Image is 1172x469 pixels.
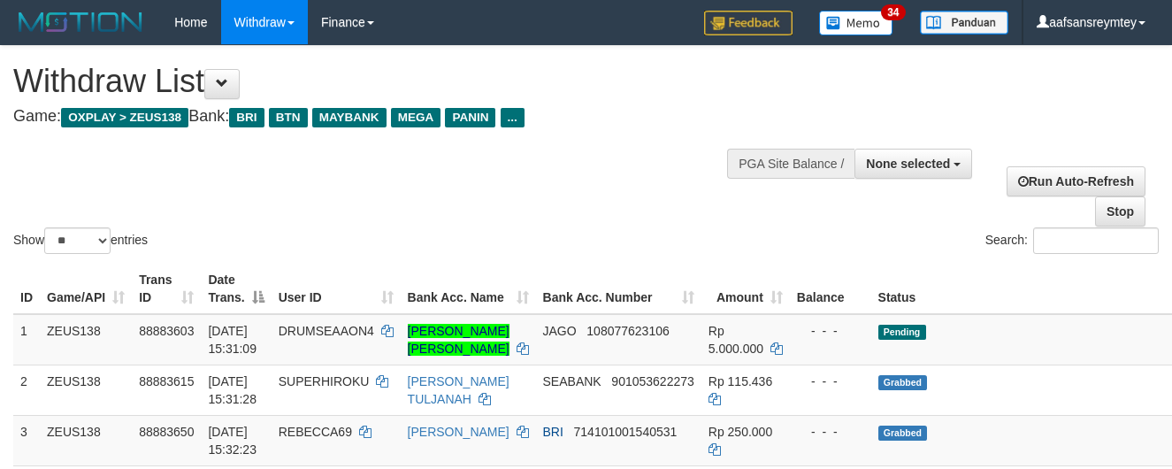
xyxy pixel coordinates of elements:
td: ZEUS138 [40,365,132,415]
th: ID [13,264,40,314]
th: Bank Acc. Number: activate to sort column ascending [536,264,701,314]
a: [PERSON_NAME] [PERSON_NAME] [408,324,509,356]
span: MEGA [391,108,441,127]
img: Button%20Memo.svg [819,11,893,35]
span: DRUMSEAAON4 [279,324,374,338]
h4: Game: Bank: [13,108,763,126]
th: Amount: activate to sort column ascending [701,264,790,314]
td: 1 [13,314,40,365]
span: 88883615 [139,374,194,388]
span: OXPLAY > ZEUS138 [61,108,188,127]
span: BTN [269,108,308,127]
span: Rp 250.000 [709,425,772,439]
div: - - - [797,322,864,340]
span: 34 [881,4,905,20]
span: 88883603 [139,324,194,338]
select: Showentries [44,227,111,254]
span: SEABANK [543,374,601,388]
a: Run Auto-Refresh [1007,166,1145,196]
th: Date Trans.: activate to sort column descending [201,264,271,314]
td: 2 [13,365,40,415]
span: BRI [229,108,264,127]
img: Feedback.jpg [704,11,793,35]
button: None selected [854,149,972,179]
span: Rp 5.000.000 [709,324,763,356]
th: Balance [790,264,871,314]
span: Rp 115.436 [709,374,772,388]
td: 3 [13,415,40,465]
span: Copy 714101001540531 to clipboard [574,425,678,439]
span: REBECCA69 [279,425,352,439]
label: Show entries [13,227,148,254]
span: [DATE] 15:32:23 [208,425,257,457]
span: BRI [543,425,563,439]
span: 88883650 [139,425,194,439]
span: Grabbed [878,426,928,441]
td: ZEUS138 [40,314,132,365]
span: PANIN [445,108,495,127]
span: [DATE] 15:31:28 [208,374,257,406]
span: [DATE] 15:31:09 [208,324,257,356]
span: ... [501,108,525,127]
span: Pending [878,325,926,340]
span: MAYBANK [312,108,387,127]
img: MOTION_logo.png [13,9,148,35]
span: Grabbed [878,375,928,390]
div: - - - [797,373,864,390]
th: Bank Acc. Name: activate to sort column ascending [401,264,536,314]
span: Copy 901053622273 to clipboard [611,374,693,388]
td: ZEUS138 [40,415,132,465]
a: Stop [1095,196,1145,227]
th: User ID: activate to sort column ascending [272,264,401,314]
span: SUPERHIROKU [279,374,370,388]
div: PGA Site Balance / [727,149,854,179]
div: - - - [797,423,864,441]
span: Copy 108077623106 to clipboard [586,324,669,338]
h1: Withdraw List [13,64,763,99]
th: Trans ID: activate to sort column ascending [132,264,201,314]
th: Game/API: activate to sort column ascending [40,264,132,314]
a: [PERSON_NAME] [408,425,509,439]
img: panduan.png [920,11,1008,35]
span: JAGO [543,324,577,338]
a: [PERSON_NAME] TULJANAH [408,374,509,406]
input: Search: [1033,227,1159,254]
label: Search: [985,227,1159,254]
span: None selected [866,157,950,171]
